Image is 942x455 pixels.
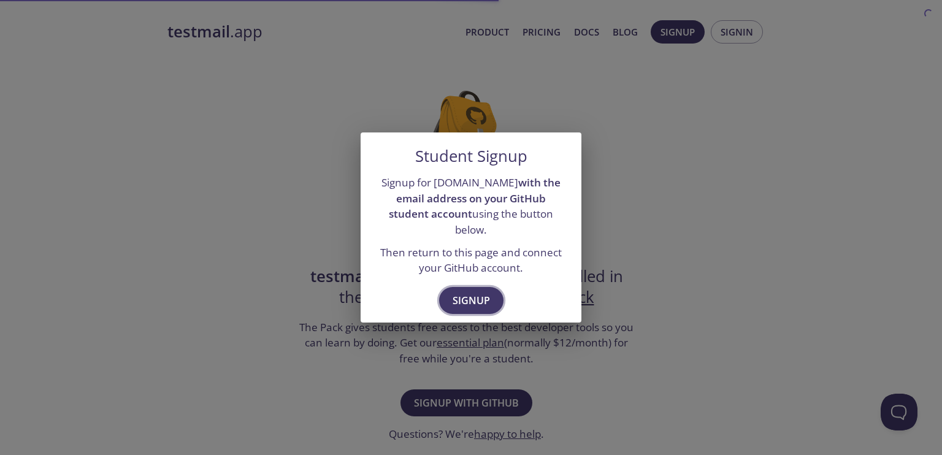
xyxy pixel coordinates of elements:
p: Signup for [DOMAIN_NAME] using the button below. [375,175,567,238]
span: Signup [453,292,490,309]
h5: Student Signup [415,147,527,166]
strong: with the email address on your GitHub student account [389,175,561,221]
button: Signup [439,287,504,314]
p: Then return to this page and connect your GitHub account. [375,245,567,276]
